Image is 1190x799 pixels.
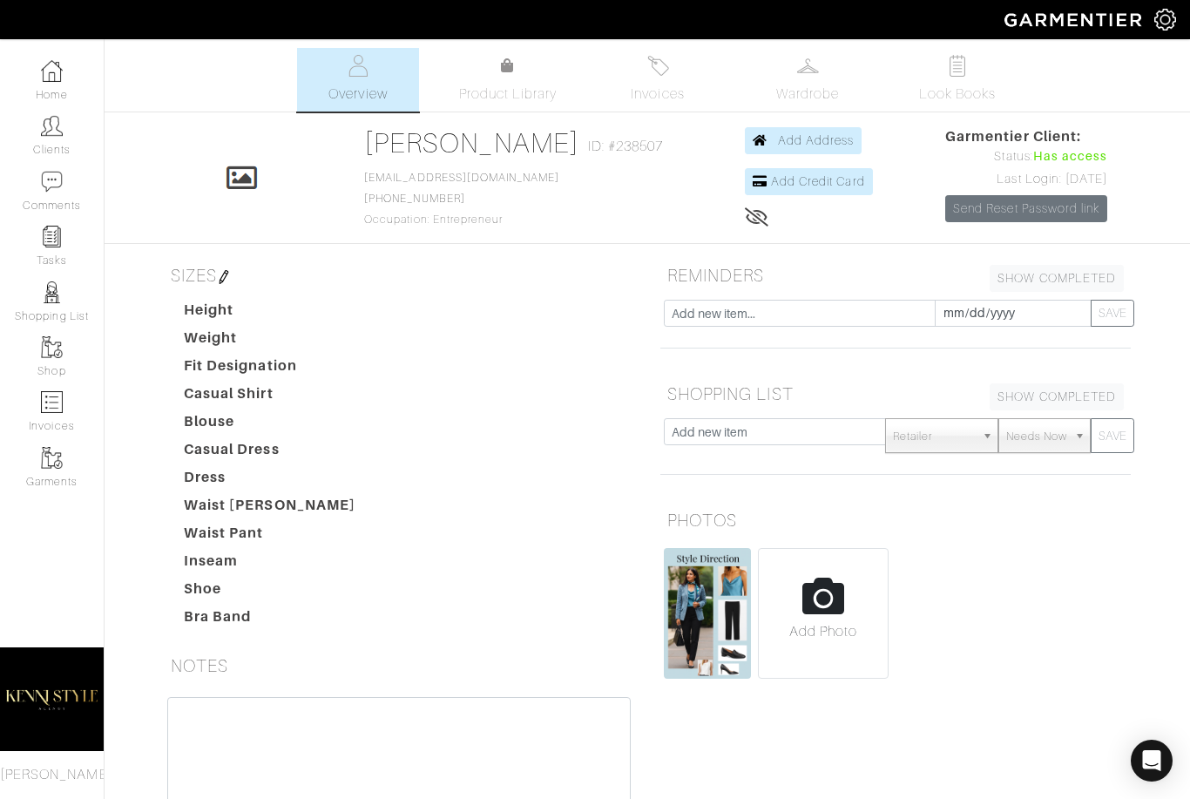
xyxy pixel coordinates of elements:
h5: SHOPPING LIST [660,376,1131,411]
img: clients-icon-6bae9207a08558b7cb47a8932f037763ab4055f8c8b6bfacd5dc20c3e0201464.png [41,115,63,137]
a: SHOW COMPLETED [990,265,1124,292]
img: orders-icon-0abe47150d42831381b5fb84f609e132dff9fe21cb692f30cb5eec754e2cba89.png [41,391,63,413]
h5: REMINDERS [660,258,1131,293]
img: garmentier-logo-header-white-b43fb05a5012e4ada735d5af1a66efaba907eab6374d6393d1fbf88cb4ef424d.png [996,4,1154,35]
span: Product Library [459,84,558,105]
a: Send Reset Password link [945,195,1107,222]
a: Product Library [447,56,569,105]
input: Add new item [664,418,886,445]
img: garments-icon-b7da505a4dc4fd61783c78ac3ca0ef83fa9d6f193b1c9dc38574b1d14d53ca28.png [41,447,63,469]
img: wardrobe-487a4870c1b7c33e795ec22d11cfc2ed9d08956e64fb3008fe2437562e282088.svg [797,55,819,77]
span: Wardrobe [776,84,839,105]
button: SAVE [1091,300,1134,327]
dt: Casual Shirt [171,383,369,411]
a: Look Books [896,48,1018,112]
a: [PERSON_NAME] [364,127,579,159]
dt: Waist [PERSON_NAME] [171,495,369,523]
span: ID: #238507 [588,136,664,157]
span: Invoices [631,84,684,105]
div: Open Intercom Messenger [1131,740,1173,782]
dt: Dress [171,467,369,495]
span: Add Credit Card [771,174,865,188]
a: [EMAIL_ADDRESS][DOMAIN_NAME] [364,172,559,184]
div: Last Login: [DATE] [945,170,1107,189]
span: Look Books [919,84,997,105]
img: todo-9ac3debb85659649dc8f770b8b6100bb5dab4b48dedcbae339e5042a72dfd3cc.svg [947,55,969,77]
input: Add new item... [664,300,936,327]
a: SHOW COMPLETED [990,383,1124,410]
a: [PHONE_NUMBER] [364,193,465,205]
dt: Shoe [171,579,369,606]
img: pen-cf24a1663064a2ec1b9c1bd2387e9de7a2fa800b781884d57f21acf72779bad2.png [217,270,231,284]
img: orders-27d20c2124de7fd6de4e0e44c1d41de31381a507db9b33961299e4e07d508b8c.svg [647,55,669,77]
dt: Waist Pant [171,523,369,551]
h5: SIZES [164,258,634,293]
img: stylists-icon-eb353228a002819b7ec25b43dbf5f0378dd9e0616d9560372ff212230b889e62.png [41,281,63,303]
img: reminder-icon-8004d30b9f0a5d33ae49ab947aed9ed385cf756f9e5892f1edd6e32f2345188e.png [41,226,63,247]
a: Wardrobe [747,48,869,112]
dt: Casual Dress [171,439,369,467]
dt: Inseam [171,551,369,579]
img: dashboard-icon-dbcd8f5a0b271acd01030246c82b418ddd0df26cd7fceb0bd07c9910d44c42f6.png [41,60,63,82]
a: Add Address [745,127,862,154]
a: Add Credit Card [745,168,873,195]
img: hW8yjRDxNsyZc65B7uoGUQcg [664,548,751,679]
span: Add Address [778,133,855,147]
h5: PHOTOS [660,503,1131,538]
img: garments-icon-b7da505a4dc4fd61783c78ac3ca0ef83fa9d6f193b1c9dc38574b1d14d53ca28.png [41,336,63,358]
span: Retailer [893,419,975,454]
a: Invoices [597,48,719,112]
dt: Height [171,300,369,328]
span: Occupation: Entrepreneur [364,172,559,226]
dt: Fit Designation [171,355,369,383]
span: Garmentier Client: [945,126,1107,147]
span: Overview [328,84,387,105]
dt: Blouse [171,411,369,439]
button: SAVE [1091,418,1134,453]
img: comment-icon-a0a6a9ef722e966f86d9cbdc48e553b5cf19dbc54f86b18d962a5391bc8f6eb6.png [41,171,63,193]
span: Has access [1033,147,1108,166]
span: Needs Now [1006,419,1067,454]
dt: Bra Band [171,606,369,634]
a: Overview [297,48,419,112]
img: gear-icon-white-bd11855cb880d31180b6d7d6211b90ccbf57a29d726f0c71d8c61bd08dd39cc2.png [1154,9,1176,30]
dt: Weight [171,328,369,355]
h5: NOTES [164,648,634,683]
div: Status: [945,147,1107,166]
img: basicinfo-40fd8af6dae0f16599ec9e87c0ef1c0a1fdea2edbe929e3d69a839185d80c458.svg [348,55,369,77]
